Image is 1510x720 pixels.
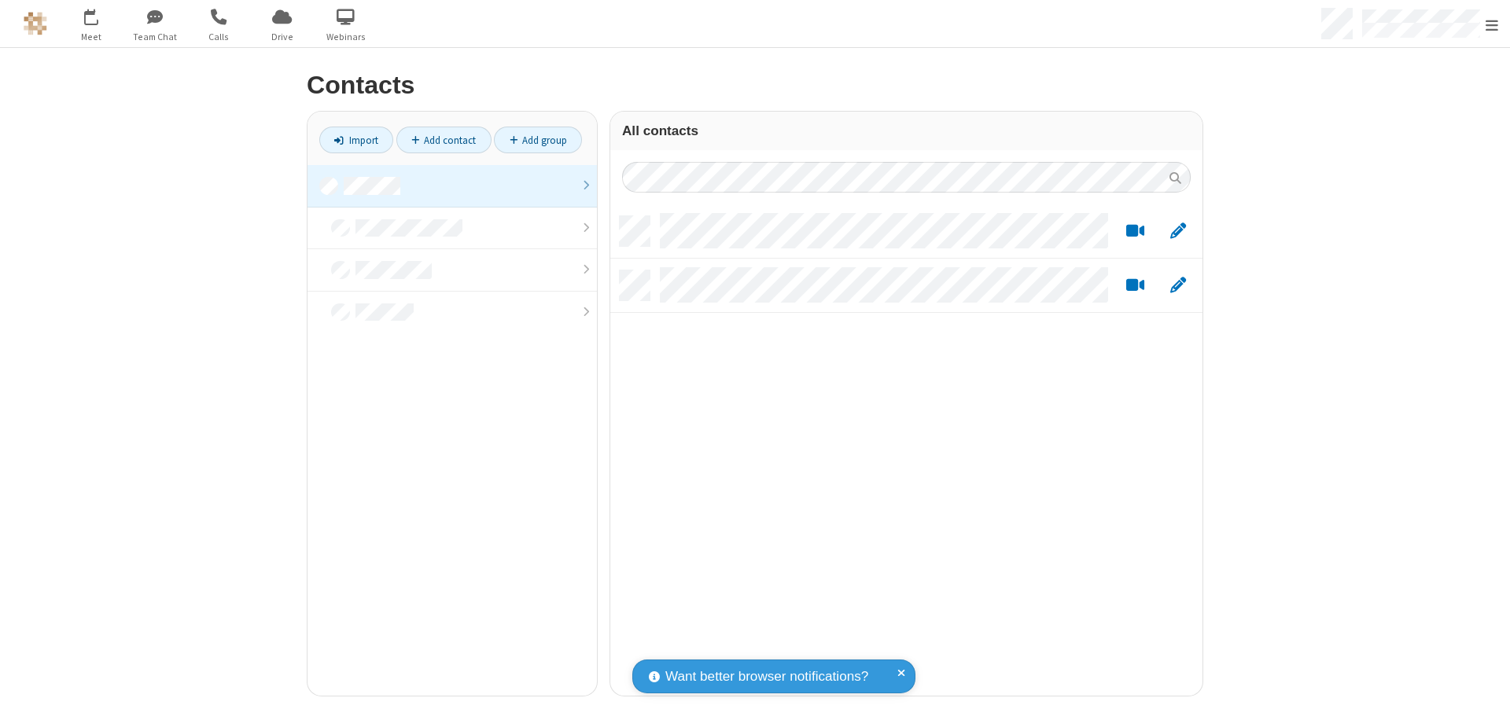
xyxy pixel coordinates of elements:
h2: Contacts [307,72,1203,99]
button: Start a video meeting [1120,276,1151,296]
span: Team Chat [125,30,184,44]
h3: All contacts [622,123,1191,138]
span: Want better browser notifications? [665,667,868,687]
span: Calls [189,30,248,44]
span: Webinars [316,30,375,44]
a: Import [319,127,393,153]
button: Edit [1162,222,1193,241]
button: Edit [1162,276,1193,296]
div: 4 [94,9,105,20]
a: Add contact [396,127,492,153]
img: QA Selenium DO NOT DELETE OR CHANGE [24,12,47,35]
div: grid [610,204,1202,696]
a: Add group [494,127,582,153]
span: Drive [252,30,311,44]
span: Meet [61,30,120,44]
button: Start a video meeting [1120,222,1151,241]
